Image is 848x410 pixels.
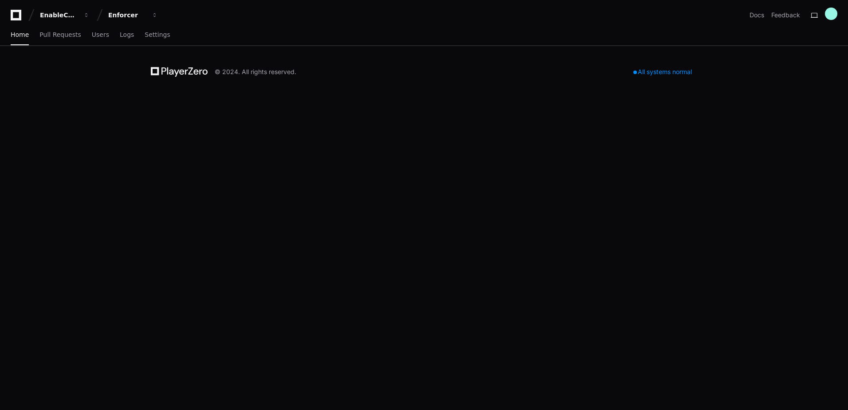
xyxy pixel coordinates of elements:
[105,7,161,23] button: Enforcer
[39,32,81,37] span: Pull Requests
[11,25,29,45] a: Home
[750,11,764,20] a: Docs
[11,32,29,37] span: Home
[92,25,109,45] a: Users
[120,32,134,37] span: Logs
[40,11,78,20] div: EnableComp
[120,25,134,45] a: Logs
[39,25,81,45] a: Pull Requests
[92,32,109,37] span: Users
[771,11,800,20] button: Feedback
[145,32,170,37] span: Settings
[36,7,93,23] button: EnableComp
[108,11,146,20] div: Enforcer
[215,67,296,76] div: © 2024. All rights reserved.
[628,66,697,78] div: All systems normal
[145,25,170,45] a: Settings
